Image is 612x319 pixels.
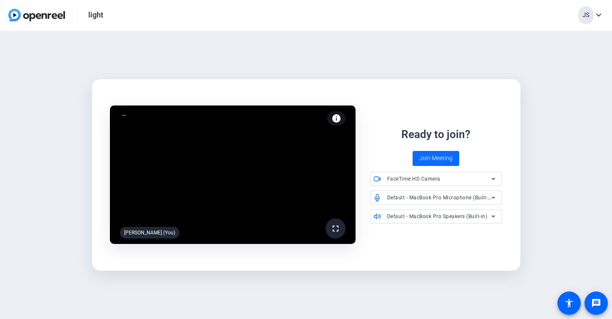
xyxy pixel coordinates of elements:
mat-icon: fullscreen [331,224,341,234]
div: [PERSON_NAME] (You) [120,227,179,239]
span: Default - MacBook Pro Speakers (Built-in) [387,214,488,219]
div: light [88,10,103,20]
mat-icon: expand_more [594,10,604,20]
button: Join Meeting [413,151,459,166]
mat-icon: info [331,113,341,123]
span: FaceTime HD Camera [387,176,440,182]
div: Ready to join? [401,126,470,143]
span: Default - MacBook Pro Microphone (Built-in) [387,194,494,201]
img: OpenReel logo [8,9,65,21]
div: JS [578,6,594,24]
mat-icon: accessibility [564,298,574,308]
mat-icon: message [591,298,601,308]
span: Join Meeting [419,154,453,163]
